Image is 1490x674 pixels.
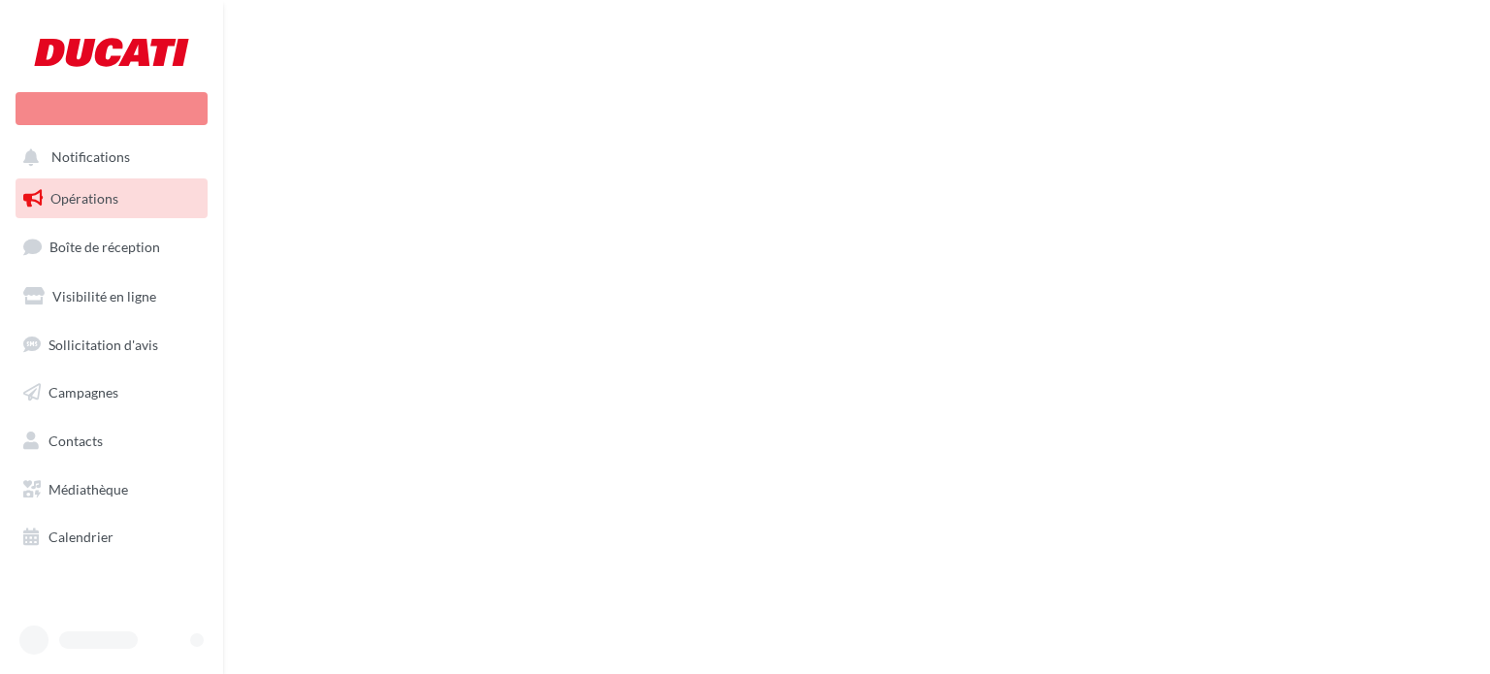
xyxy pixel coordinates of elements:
span: Boîte de réception [49,239,160,255]
span: Campagnes [49,384,118,401]
span: Opérations [50,190,118,207]
span: Notifications [51,149,130,166]
a: Visibilité en ligne [12,276,211,317]
span: Médiathèque [49,481,128,497]
div: Nouvelle campagne [16,92,208,125]
span: Contacts [49,433,103,449]
span: Calendrier [49,529,113,545]
a: Calendrier [12,517,211,558]
span: Visibilité en ligne [52,288,156,305]
a: Boîte de réception [12,226,211,268]
a: Médiathèque [12,469,211,510]
a: Campagnes [12,372,211,413]
a: Opérations [12,178,211,219]
a: Contacts [12,421,211,462]
span: Sollicitation d'avis [49,336,158,352]
a: Sollicitation d'avis [12,325,211,366]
